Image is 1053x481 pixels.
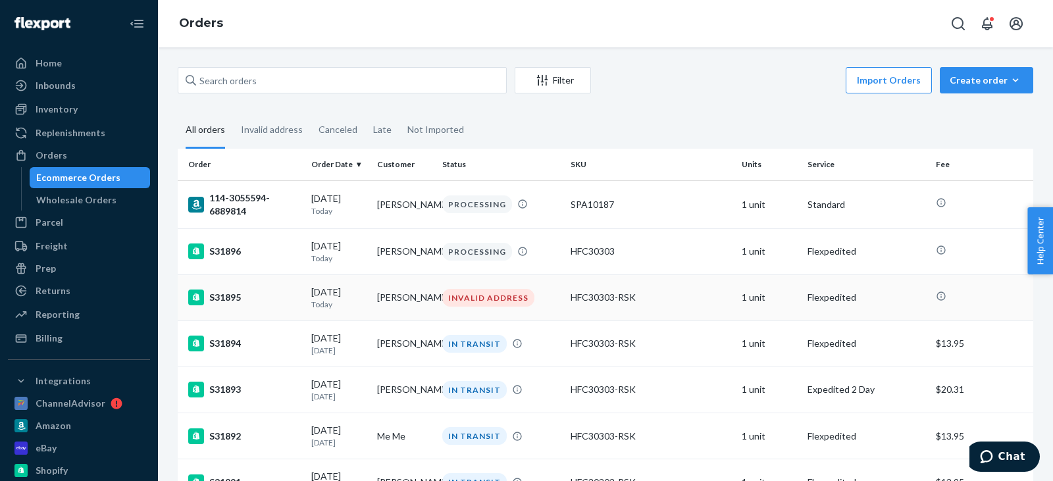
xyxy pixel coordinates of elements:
div: Ecommerce Orders [36,171,120,184]
div: Customer [377,159,432,170]
div: All orders [186,113,225,149]
th: Fee [931,149,1033,180]
div: Filter [515,74,590,87]
a: Reporting [8,304,150,325]
td: 1 unit [736,320,802,367]
div: Freight [36,240,68,253]
td: Me Me [372,413,438,459]
div: eBay [36,442,57,455]
a: eBay [8,438,150,459]
a: Replenishments [8,122,150,143]
div: PROCESSING [442,195,512,213]
div: HFC30303-RSK [571,383,731,396]
div: HFC30303 [571,245,731,258]
div: PROCESSING [442,243,512,261]
a: Freight [8,236,150,257]
p: Expedited 2 Day [808,383,925,396]
div: Late [373,113,392,147]
div: Canceled [319,113,357,147]
button: Close Navigation [124,11,150,37]
div: 114-3055594-6889814 [188,191,301,218]
div: Orders [36,149,67,162]
button: Open notifications [974,11,1000,37]
p: Today [311,205,367,216]
div: Inventory [36,103,78,116]
div: [DATE] [311,378,367,402]
div: Invalid address [241,113,303,147]
p: [DATE] [311,345,367,356]
td: 1 unit [736,367,802,413]
button: Help Center [1027,207,1053,274]
a: Orders [8,145,150,166]
div: S31896 [188,243,301,259]
button: Import Orders [846,67,932,93]
p: Today [311,253,367,264]
p: Flexpedited [808,245,925,258]
div: [DATE] [311,240,367,264]
div: S31894 [188,336,301,351]
div: [DATE] [311,424,367,448]
td: [PERSON_NAME] [372,367,438,413]
a: Inventory [8,99,150,120]
ol: breadcrumbs [168,5,234,43]
th: Service [802,149,931,180]
a: Wholesale Orders [30,190,151,211]
div: HFC30303-RSK [571,430,731,443]
div: S31893 [188,382,301,397]
div: HFC30303-RSK [571,337,731,350]
div: Replenishments [36,126,105,139]
div: Wholesale Orders [36,193,116,207]
p: Flexpedited [808,291,925,304]
div: Prep [36,262,56,275]
input: Search orders [178,67,507,93]
div: S31892 [188,428,301,444]
div: IN TRANSIT [442,335,507,353]
a: Shopify [8,460,150,481]
div: Home [36,57,62,70]
div: IN TRANSIT [442,427,507,445]
div: Amazon [36,419,71,432]
div: Reporting [36,308,80,321]
button: Open account menu [1003,11,1029,37]
td: [PERSON_NAME] [372,274,438,320]
div: S31895 [188,290,301,305]
div: INVALID ADDRESS [442,289,534,307]
td: 1 unit [736,413,802,459]
td: $20.31 [931,367,1033,413]
a: Prep [8,258,150,279]
td: 1 unit [736,228,802,274]
div: IN TRANSIT [442,381,507,399]
a: Home [8,53,150,74]
td: [PERSON_NAME] [372,228,438,274]
div: Not Imported [407,113,464,147]
div: Create order [950,74,1023,87]
th: SKU [565,149,736,180]
div: Parcel [36,216,63,229]
button: Open Search Box [945,11,971,37]
th: Order [178,149,306,180]
a: Orders [179,16,223,30]
p: Flexpedited [808,430,925,443]
p: Standard [808,198,925,211]
div: SPA10187 [571,198,731,211]
td: 1 unit [736,274,802,320]
p: Today [311,299,367,310]
div: ChannelAdvisor [36,397,105,410]
a: Inbounds [8,75,150,96]
a: Parcel [8,212,150,233]
div: HFC30303-RSK [571,291,731,304]
th: Status [437,149,565,180]
div: Shopify [36,464,68,477]
img: Flexport logo [14,17,70,30]
p: Flexpedited [808,337,925,350]
td: [PERSON_NAME] [372,320,438,367]
th: Units [736,149,802,180]
a: ChannelAdvisor [8,393,150,414]
a: Amazon [8,415,150,436]
td: $13.95 [931,413,1033,459]
iframe: Opens a widget where you can chat to one of our agents [969,442,1040,474]
td: [PERSON_NAME] [372,180,438,228]
div: Billing [36,332,63,345]
div: [DATE] [311,192,367,216]
td: $13.95 [931,320,1033,367]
